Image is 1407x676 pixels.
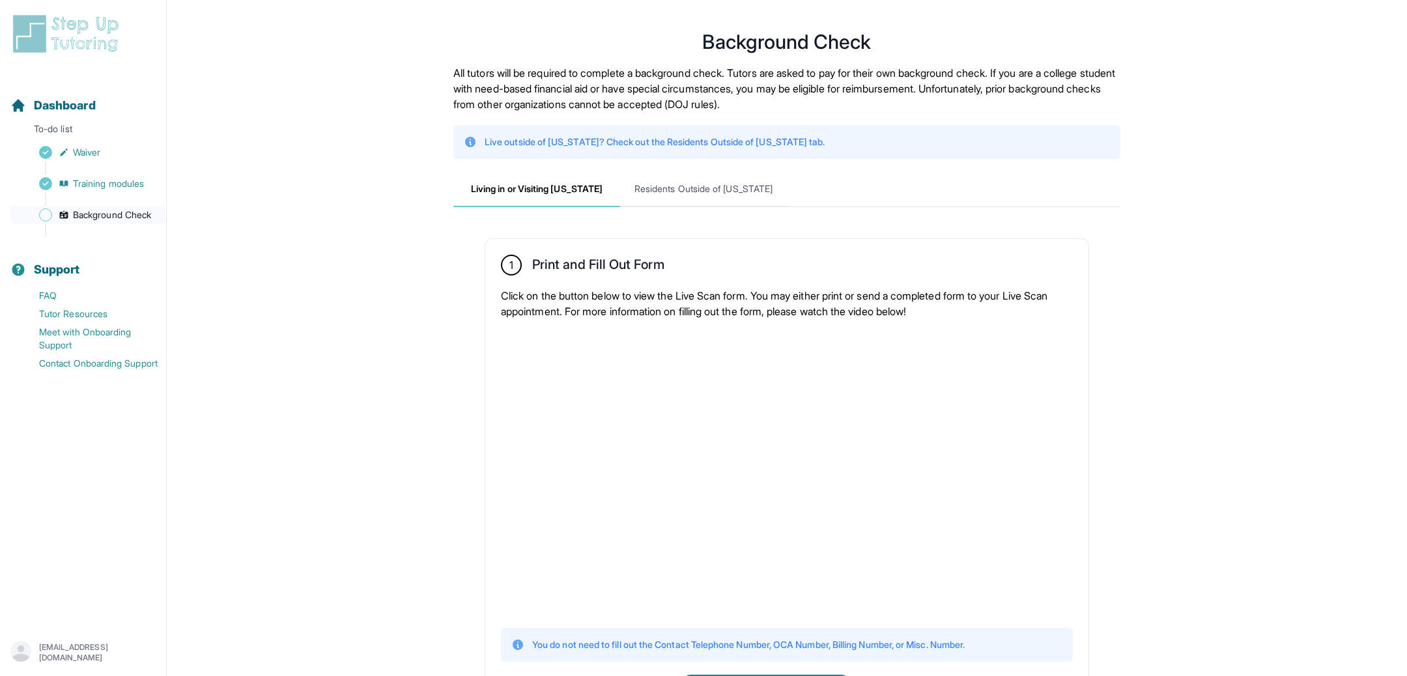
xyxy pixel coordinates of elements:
span: Residents Outside of [US_STATE] [620,172,787,207]
span: Background Check [73,208,151,221]
button: [EMAIL_ADDRESS][DOMAIN_NAME] [10,641,156,664]
a: Dashboard [10,96,96,115]
p: Click on the button below to view the Live Scan form. You may either print or send a completed fo... [501,288,1073,319]
span: Training modules [73,177,144,190]
span: 1 [509,257,513,273]
a: Contact Onboarding Support [10,354,166,373]
h2: Print and Fill Out Form [532,257,664,277]
a: Waiver [10,143,166,162]
p: Live outside of [US_STATE]? Check out the Residents Outside of [US_STATE] tab. [485,135,825,148]
span: Dashboard [34,96,96,115]
nav: Tabs [453,172,1120,207]
p: All tutors will be required to complete a background check. Tutors are asked to pay for their own... [453,65,1120,112]
a: FAQ [10,287,166,305]
h1: Background Check [453,34,1120,49]
span: Support [34,261,80,279]
img: logo [10,13,126,55]
p: To-do list [5,122,161,141]
a: Meet with Onboarding Support [10,323,166,354]
p: You do not need to fill out the Contact Telephone Number, OCA Number, Billing Number, or Misc. Nu... [532,638,965,651]
button: Support [5,240,161,284]
p: [EMAIL_ADDRESS][DOMAIN_NAME] [39,642,156,663]
a: Tutor Resources [10,305,166,323]
span: Living in or Visiting [US_STATE] [453,172,620,207]
button: Dashboard [5,76,161,120]
a: Background Check [10,206,166,224]
iframe: YouTube video player [501,330,957,615]
span: Waiver [73,146,100,159]
a: Training modules [10,175,166,193]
